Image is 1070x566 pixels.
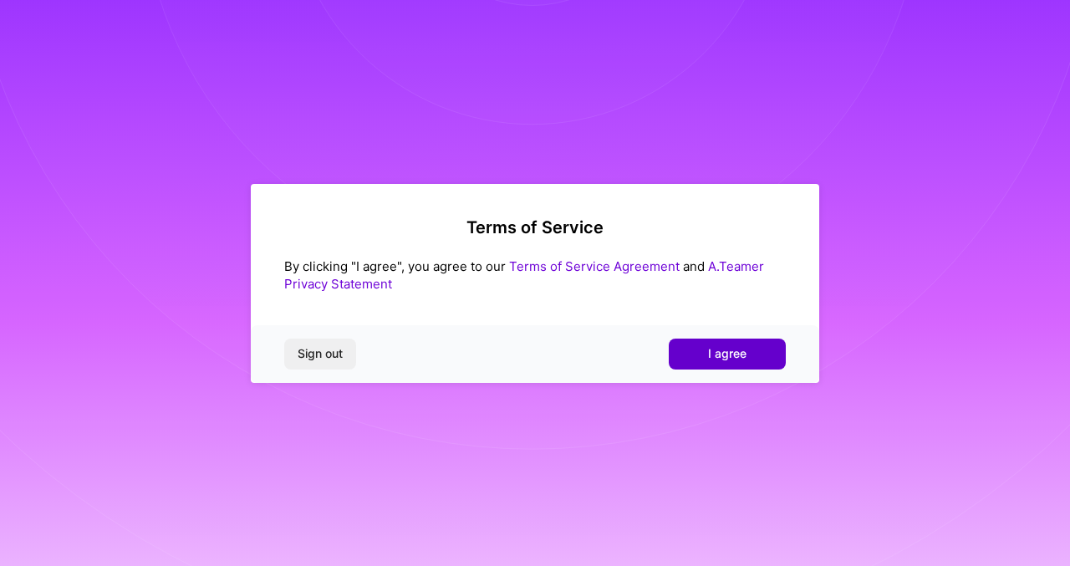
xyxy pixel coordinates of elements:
[284,217,786,237] h2: Terms of Service
[669,339,786,369] button: I agree
[284,339,356,369] button: Sign out
[708,345,746,362] span: I agree
[284,258,786,293] div: By clicking "I agree", you agree to our and
[509,258,680,274] a: Terms of Service Agreement
[298,345,343,362] span: Sign out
